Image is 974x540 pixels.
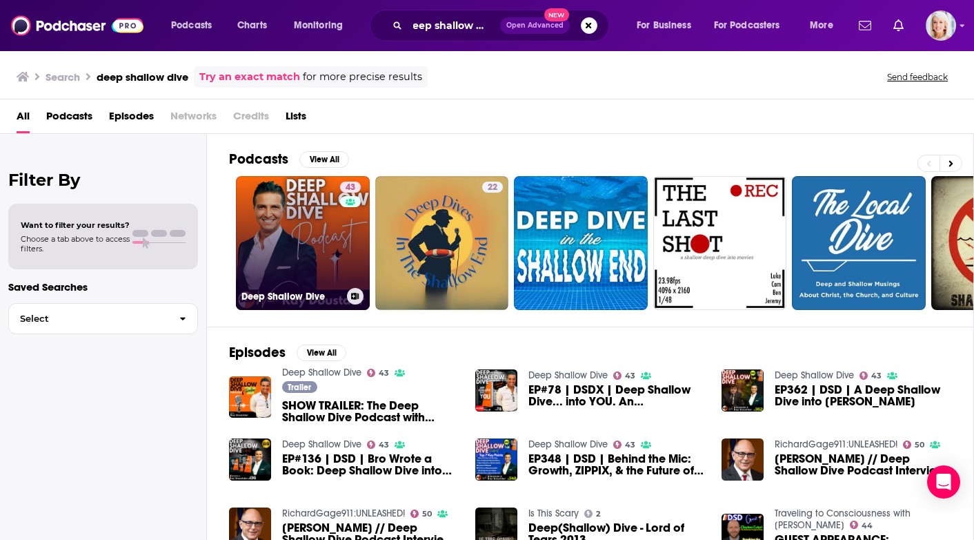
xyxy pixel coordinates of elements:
button: Open AdvancedNew [500,17,570,34]
span: Choose a tab above to access filters. [21,234,130,253]
button: open menu [800,15,851,37]
div: Search podcasts, credits, & more... [383,10,622,41]
span: Trailer [288,383,311,392]
a: 43 [367,369,390,377]
img: Podchaser - Follow, Share and Rate Podcasts [11,12,143,39]
h2: Episodes [229,344,286,361]
h3: Search [46,70,80,84]
span: 50 [422,511,432,517]
span: Networks [170,105,217,133]
button: Select [8,303,198,334]
p: Saved Searches [8,280,198,293]
span: 50 [915,442,924,448]
span: 43 [625,373,635,379]
img: User Profile [926,10,956,41]
a: EP362 | DSD | A Deep Shallow Dive into Nick Fuentes [775,384,951,407]
span: EP362 | DSD | A Deep Shallow Dive into [PERSON_NAME] [775,384,951,407]
img: EP#136 | DSD | Bro Wrote a Book: Deep Shallow Dive into YOU Book Launched! [229,438,271,481]
span: Credits [233,105,269,133]
button: open menu [284,15,361,37]
div: Open Intercom Messenger [927,465,960,499]
span: New [544,8,569,21]
a: Lists [286,105,306,133]
span: Open Advanced [506,22,564,29]
span: Select [9,314,168,323]
span: for more precise results [303,69,422,85]
span: Podcasts [171,16,212,35]
h2: Filter By [8,170,198,190]
a: RichardGage911:UNLEASHED! [775,438,897,450]
a: 43 [340,182,361,193]
a: 43 [613,441,636,449]
button: Send feedback [883,71,952,83]
a: EP348 | DSD | Behind the Mic: Growth, ZIPPIX, & the Future of Deep Shallow Dive [528,453,705,476]
a: EP#78 | DSDX | Deep Shallow Dive... into YOU. An Introduction. [528,384,705,407]
a: 22 [375,176,509,310]
span: 22 [488,181,497,195]
a: Deep Shallow Dive [775,369,854,381]
h3: deep shallow dive [97,70,188,84]
a: 43Deep Shallow Dive [236,176,370,310]
span: SHOW TRAILER: The Deep Shallow Dive Podcast with [PERSON_NAME]. [282,400,459,423]
span: 43 [379,370,389,376]
a: 43 [367,441,390,449]
a: Deep Shallow Dive [282,438,361,450]
a: Show notifications dropdown [888,14,909,37]
a: 22 [482,182,503,193]
a: Charts [228,15,275,37]
a: EpisodesView All [229,344,346,361]
a: EP#78 | DSDX | Deep Shallow Dive... into YOU. An Introduction. [475,369,517,412]
span: For Podcasters [714,16,780,35]
a: Podcasts [46,105,92,133]
a: PodcastsView All [229,151,349,168]
span: 43 [625,442,635,448]
h2: Podcasts [229,151,288,168]
span: 43 [871,373,882,379]
a: 43 [859,372,882,380]
img: Ray Doustdar // Deep Shallow Dive Podcast Interviews RG911! [722,438,764,481]
span: Monitoring [294,16,343,35]
a: Deep Shallow Dive [528,369,608,381]
a: Traveling to Consciousness with Clayton Cuteri [775,508,911,531]
button: Show profile menu [926,10,956,41]
span: 43 [346,181,355,195]
a: EP#136 | DSD | Bro Wrote a Book: Deep Shallow Dive into YOU Book Launched! [282,453,459,476]
a: Episodes [109,105,154,133]
a: All [17,105,30,133]
a: SHOW TRAILER: The Deep Shallow Dive Podcast with Ray Doustdar. [282,400,459,423]
a: 43 [613,372,636,380]
a: Deep Shallow Dive [282,367,361,378]
img: EP362 | DSD | A Deep Shallow Dive into Nick Fuentes [722,369,764,412]
button: View All [299,151,349,168]
a: Deep Shallow Dive [528,438,608,450]
span: 2 [596,511,600,517]
a: Show notifications dropdown [853,14,877,37]
a: 50 [903,441,925,449]
span: Want to filter your results? [21,220,130,230]
span: [PERSON_NAME] // Deep Shallow Dive Podcast Interviews RG911! [775,453,951,476]
input: Search podcasts, credits, & more... [408,15,500,37]
a: Is This Scary [528,508,579,519]
a: Try an exact match [199,69,300,85]
span: More [810,16,833,35]
span: Charts [237,16,267,35]
img: SHOW TRAILER: The Deep Shallow Dive Podcast with Ray Doustdar. [229,376,271,418]
a: 44 [850,521,873,529]
button: open menu [161,15,230,37]
a: Ray Doustdar // Deep Shallow Dive Podcast Interviews RG911! [775,453,951,476]
img: EP348 | DSD | Behind the Mic: Growth, ZIPPIX, & the Future of Deep Shallow Dive [475,438,517,481]
button: open menu [705,15,800,37]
